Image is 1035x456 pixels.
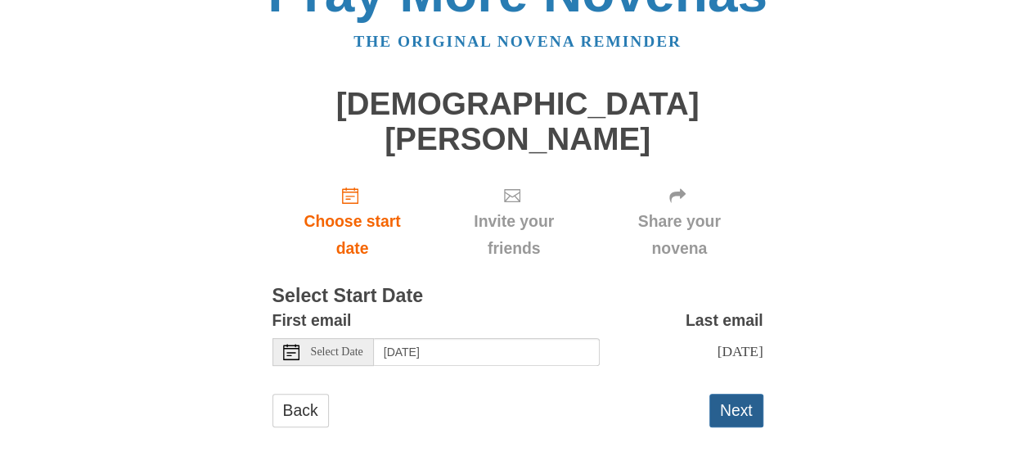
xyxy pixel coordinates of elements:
a: The original novena reminder [353,33,682,50]
label: First email [272,307,352,334]
button: Next [709,394,763,427]
a: Back [272,394,329,427]
a: Choose start date [272,173,433,270]
span: [DATE] [717,343,763,359]
h3: Select Start Date [272,286,763,307]
div: Click "Next" to confirm your start date first. [432,173,595,270]
div: Click "Next" to confirm your start date first. [596,173,763,270]
span: Invite your friends [448,208,578,262]
span: Choose start date [289,208,416,262]
label: Last email [686,307,763,334]
span: Select Date [311,346,363,358]
span: Share your novena [612,208,747,262]
h1: [DEMOGRAPHIC_DATA][PERSON_NAME] [272,87,763,156]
